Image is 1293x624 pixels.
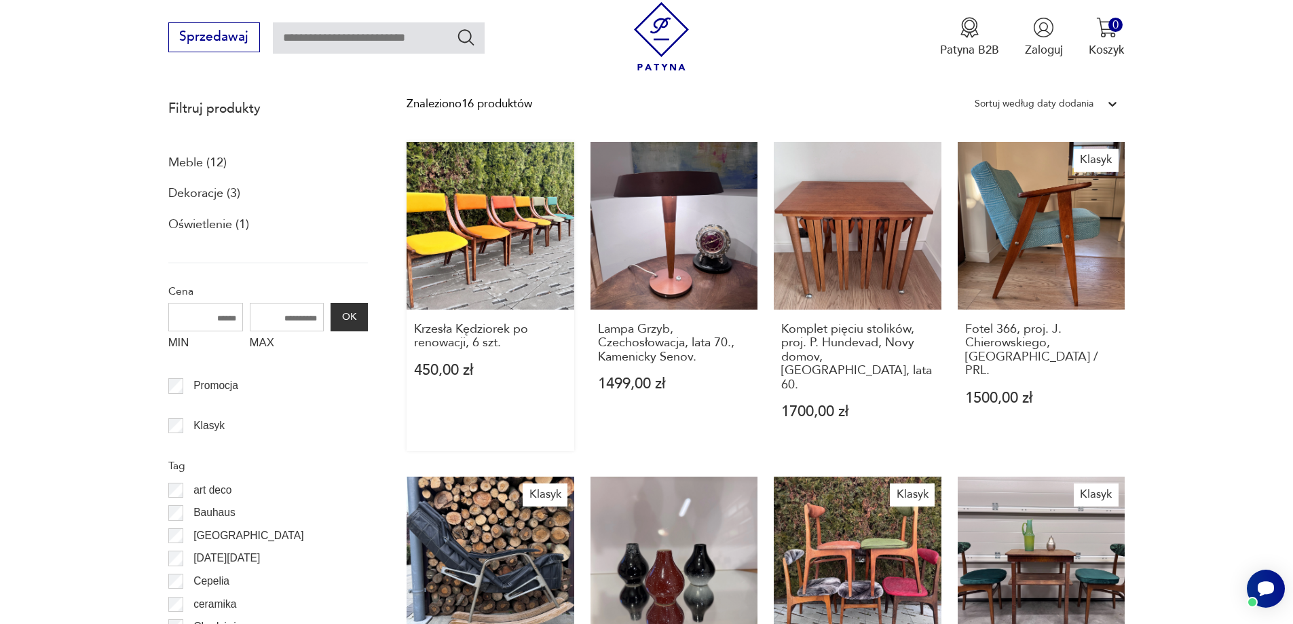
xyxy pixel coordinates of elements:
a: Oświetlenie (1) [168,213,249,236]
p: art deco [193,481,231,499]
img: Patyna - sklep z meblami i dekoracjami vintage [627,2,696,71]
button: OK [331,303,367,331]
h3: Fotel 366, proj. J. Chierowskiego, [GEOGRAPHIC_DATA] / PRL. [965,323,1118,378]
a: KlasykFotel 366, proj. J. Chierowskiego, Polska / PRL.Fotel 366, proj. J. Chierowskiego, [GEOGRAP... [958,142,1125,451]
p: Patyna B2B [940,42,999,58]
p: Cepelia [193,572,229,590]
a: Ikona medaluPatyna B2B [940,17,999,58]
p: Klasyk [193,417,225,435]
p: 450,00 zł [414,363,567,378]
h3: Krzesła Kędziorek po renowacji, 6 szt. [414,323,567,350]
div: Znaleziono 16 produktów [407,95,532,113]
div: 0 [1108,18,1123,32]
p: [DATE][DATE] [193,549,260,567]
a: Dekoracje (3) [168,182,240,205]
a: Komplet pięciu stolików, proj. P. Hundevad, Novy domov, Czechosłowacja, lata 60.Komplet pięciu st... [774,142,941,451]
p: Koszyk [1089,42,1125,58]
button: 0Koszyk [1089,17,1125,58]
p: Bauhaus [193,504,236,521]
button: Sprzedawaj [168,22,260,52]
button: Szukaj [456,27,476,47]
p: Zaloguj [1025,42,1063,58]
button: Patyna B2B [940,17,999,58]
button: Zaloguj [1025,17,1063,58]
p: Tag [168,457,368,475]
h3: Komplet pięciu stolików, proj. P. Hundevad, Novy domov, [GEOGRAPHIC_DATA], lata 60. [781,323,934,392]
a: Krzesła Kędziorek po renowacji, 6 szt.Krzesła Kędziorek po renowacji, 6 szt.450,00 zł [407,142,574,451]
img: Ikona koszyka [1096,17,1117,38]
label: MIN [168,331,243,357]
p: 1500,00 zł [965,391,1118,405]
p: 1499,00 zł [598,377,751,391]
iframe: Smartsupp widget button [1247,570,1285,608]
a: Sprzedawaj [168,33,260,43]
a: Lampa Grzyb, Czechosłowacja, lata 70., Kamenicky Senov.Lampa Grzyb, Czechosłowacja, lata 70., Kam... [591,142,758,451]
div: Sortuj według daty dodania [975,95,1093,113]
a: Meble (12) [168,151,227,175]
p: Promocja [193,377,238,394]
h3: Lampa Grzyb, Czechosłowacja, lata 70., Kamenicky Senov. [598,323,751,364]
label: MAX [250,331,324,357]
p: Cena [168,282,368,300]
p: [GEOGRAPHIC_DATA] [193,527,303,545]
p: ceramika [193,595,236,613]
p: 1700,00 zł [781,405,934,419]
img: Ikonka użytkownika [1033,17,1054,38]
p: Filtruj produkty [168,100,368,117]
img: Ikona medalu [959,17,980,38]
